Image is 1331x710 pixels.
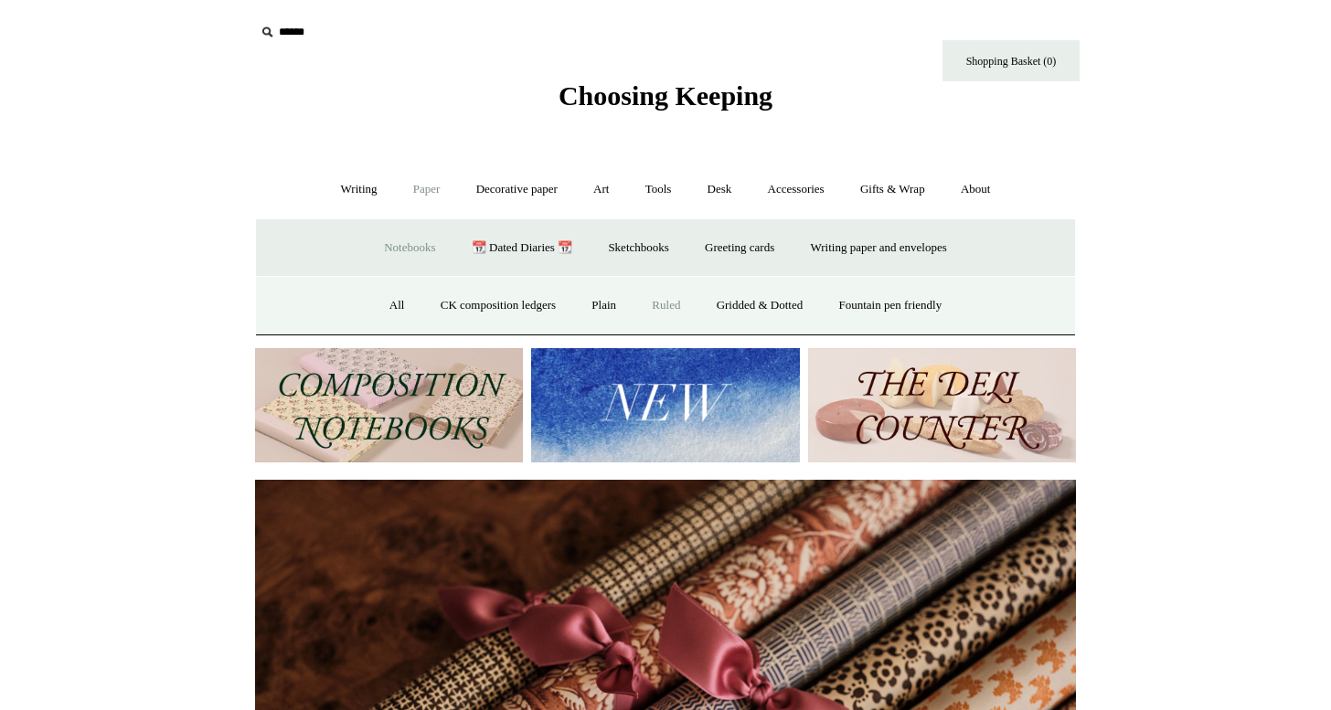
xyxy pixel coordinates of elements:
a: Fountain pen friendly [823,281,959,330]
a: Shopping Basket (0) [942,40,1080,81]
a: Sketchbooks [591,224,685,272]
img: New.jpg__PID:f73bdf93-380a-4a35-bcfe-7823039498e1 [531,348,799,462]
img: The Deli Counter [808,348,1076,462]
a: Gifts & Wrap [844,165,942,214]
a: Tools [629,165,688,214]
a: Writing [325,165,394,214]
a: All [373,281,421,330]
a: Greeting cards [688,224,791,272]
a: About [944,165,1007,214]
a: Accessories [751,165,841,214]
a: CK composition ledgers [424,281,572,330]
a: Notebooks [367,224,452,272]
a: Plain [575,281,633,330]
a: Decorative paper [460,165,574,214]
img: 202302 Composition ledgers.jpg__PID:69722ee6-fa44-49dd-a067-31375e5d54ec [255,348,523,462]
a: 📆 Dated Diaries 📆 [455,224,589,272]
a: Gridded & Dotted [700,281,820,330]
a: Paper [397,165,457,214]
a: Writing paper and envelopes [794,224,964,272]
span: Choosing Keeping [559,80,772,111]
a: Ruled [635,281,697,330]
a: Choosing Keeping [559,95,772,108]
a: Desk [691,165,749,214]
a: Art [577,165,625,214]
